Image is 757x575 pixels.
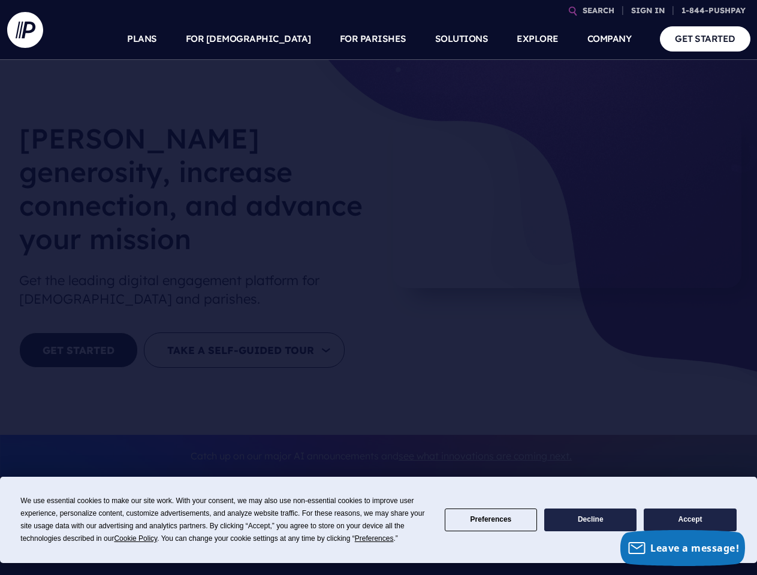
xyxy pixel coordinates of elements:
[114,534,157,543] span: Cookie Policy
[445,509,537,532] button: Preferences
[186,18,311,60] a: FOR [DEMOGRAPHIC_DATA]
[587,18,632,60] a: COMPANY
[355,534,394,543] span: Preferences
[660,26,750,51] a: GET STARTED
[127,18,157,60] a: PLANS
[544,509,637,532] button: Decline
[644,509,736,532] button: Accept
[517,18,559,60] a: EXPLORE
[20,495,430,545] div: We use essential cookies to make our site work. With your consent, we may also use non-essential ...
[340,18,406,60] a: FOR PARISHES
[620,530,745,566] button: Leave a message!
[435,18,488,60] a: SOLUTIONS
[650,541,739,555] span: Leave a message!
